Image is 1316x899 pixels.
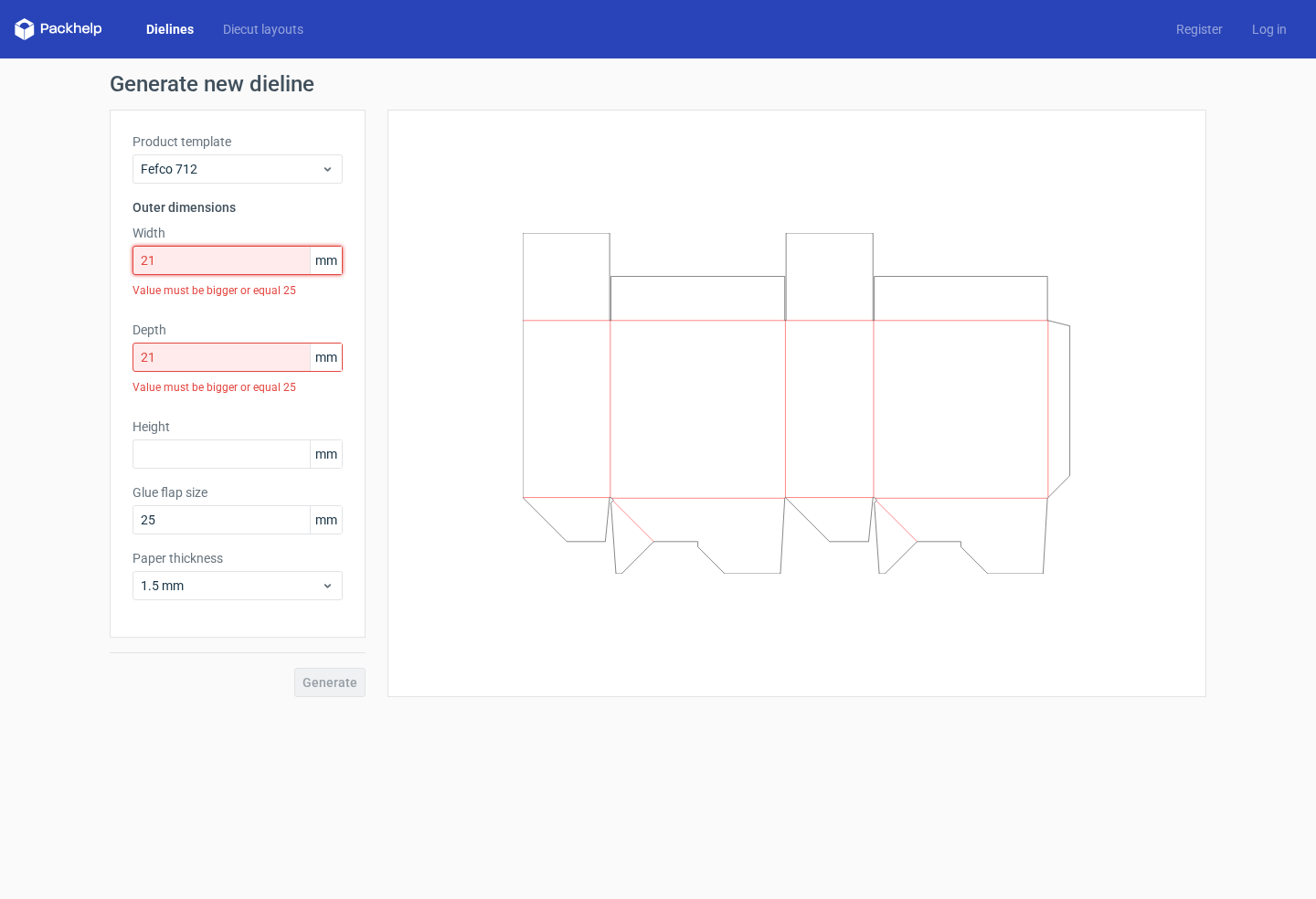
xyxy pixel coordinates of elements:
a: Dielines [132,20,208,38]
h1: Generate new dieline [110,73,1206,95]
span: mm [310,440,342,468]
label: Product template [133,132,343,151]
a: Register [1162,20,1237,38]
label: Width [133,224,343,242]
span: Fefco 712 [141,160,321,178]
label: Depth [133,321,343,339]
div: Value must be bigger or equal 25 [133,372,343,403]
div: Value must be bigger or equal 25 [133,275,343,306]
label: Paper thickness [133,549,343,567]
a: Diecut layouts [208,20,318,38]
span: mm [310,506,342,534]
h3: Outer dimensions [133,198,343,217]
a: Log in [1237,20,1301,38]
span: mm [310,247,342,274]
span: mm [310,344,342,371]
label: Glue flap size [133,483,343,502]
label: Height [133,418,343,436]
span: 1.5 mm [141,576,321,595]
